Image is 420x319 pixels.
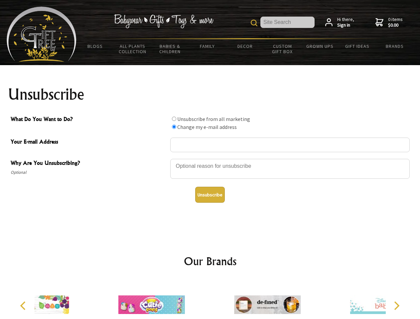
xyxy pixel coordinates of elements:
input: Site Search [260,17,315,28]
input: What Do You Want to Do? [172,125,176,129]
a: Hi there,Sign in [325,17,354,28]
strong: $0.00 [388,22,403,28]
img: product search [251,20,257,26]
span: 0 items [388,16,403,28]
span: Your E-mail Address [11,138,167,147]
button: Previous [17,298,31,313]
button: Unsubscribe [195,187,225,203]
strong: Sign in [337,22,354,28]
button: Next [389,298,404,313]
span: Hi there, [337,17,354,28]
a: Decor [226,39,264,53]
img: Babywear - Gifts - Toys & more [114,14,213,28]
a: BLOGS [76,39,114,53]
h1: Unsubscribe [8,86,412,102]
a: All Plants Collection [114,39,152,58]
label: Change my e-mail address [177,124,237,130]
a: Custom Gift Box [264,39,301,58]
span: What Do You Want to Do? [11,115,167,125]
a: Grown Ups [301,39,339,53]
a: Brands [376,39,414,53]
h2: Our Brands [13,253,407,269]
a: Babies & Children [151,39,189,58]
span: Why Are You Unsubscribing? [11,159,167,168]
a: 0 items$0.00 [375,17,403,28]
textarea: Why Are You Unsubscribing? [170,159,410,179]
img: Babyware - Gifts - Toys and more... [7,7,76,62]
a: Gift Ideas [339,39,376,53]
input: What Do You Want to Do? [172,117,176,121]
input: Your E-mail Address [170,138,410,152]
span: Optional [11,168,167,176]
label: Unsubscribe from all marketing [177,116,250,122]
a: Family [189,39,226,53]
